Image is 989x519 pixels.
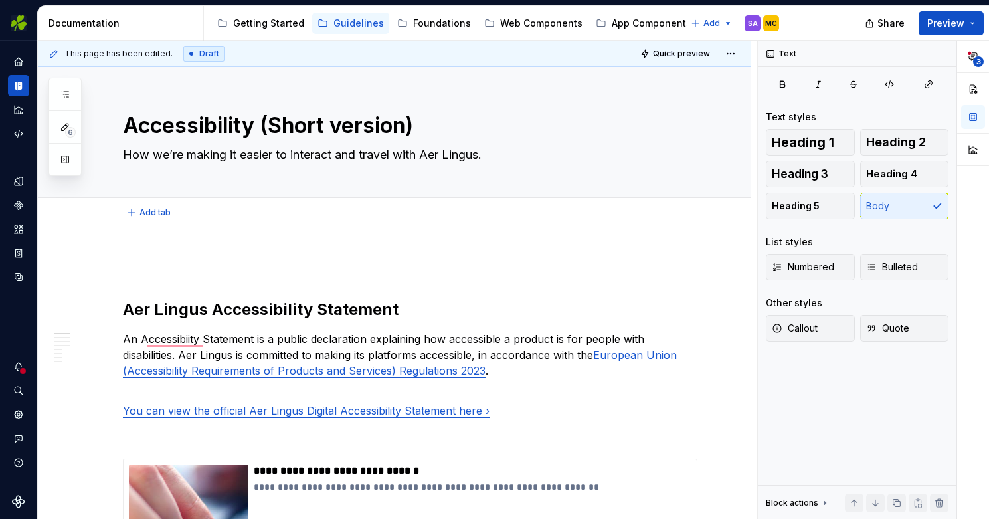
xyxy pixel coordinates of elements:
button: Add tab [123,203,177,222]
div: List styles [766,235,813,249]
span: Preview [927,17,964,30]
span: Add [703,18,720,29]
button: Add [687,14,737,33]
span: Heading 5 [772,199,820,213]
span: 3 [973,56,984,67]
img: 56b5df98-d96d-4d7e-807c-0afdf3bdaefa.png [11,15,27,31]
div: Text styles [766,110,816,124]
span: Bulleted [866,260,918,274]
a: App Components [590,13,697,34]
a: Components [8,195,29,216]
a: Getting Started [212,13,310,34]
div: Guidelines [333,17,384,30]
button: Heading 4 [860,161,949,187]
button: Contact support [8,428,29,449]
span: Heading 2 [866,136,926,149]
a: Settings [8,404,29,425]
div: Block actions [766,494,830,512]
div: Other styles [766,296,822,310]
a: Home [8,51,29,72]
span: Heading 1 [772,136,834,149]
span: Callout [772,322,818,335]
div: MC [765,18,777,29]
h2: Aer Lingus Accessibility Statement [123,299,697,320]
button: Callout [766,315,855,342]
span: Heading 4 [866,167,917,181]
a: Storybook stories [8,243,29,264]
a: Data sources [8,266,29,288]
a: Web Components [479,13,588,34]
span: Add tab [139,207,171,218]
a: Guidelines [312,13,389,34]
button: Heading 1 [766,129,855,156]
button: Bulleted [860,254,949,280]
button: Quote [860,315,949,342]
span: Quote [866,322,909,335]
button: Heading 5 [766,193,855,219]
textarea: How we’re making it easier to interact and travel with Aer Lingus. [120,144,695,165]
a: Design tokens [8,171,29,192]
a: You can view the official Aer Lingus Digital Accessibility Statement here › [123,404,490,417]
div: Foundations [413,17,471,30]
button: Share [858,11,913,35]
a: Documentation [8,75,29,96]
span: Numbered [772,260,834,274]
div: Page tree [212,10,684,37]
div: Web Components [500,17,583,30]
svg: Supernova Logo [12,495,25,508]
a: Analytics [8,99,29,120]
a: Foundations [392,13,476,34]
span: Share [877,17,905,30]
a: Code automation [8,123,29,144]
span: Heading 3 [772,167,828,181]
span: 6 [65,127,76,138]
button: Heading 3 [766,161,855,187]
div: Documentation [48,17,198,30]
div: App Components [612,17,691,30]
button: Search ⌘K [8,380,29,401]
textarea: Accessibility (Short version) [120,110,695,142]
button: Preview [919,11,984,35]
div: SA [748,18,758,29]
span: Draft [199,49,219,59]
span: Quick preview [653,49,710,59]
span: This page has been edited. [64,49,173,59]
a: Assets [8,219,29,240]
button: Notifications [8,356,29,377]
p: An Accessibiity Statement is a public declaration explaining how accessible a product is for peop... [123,331,697,395]
button: Numbered [766,254,855,280]
div: Getting Started [233,17,304,30]
button: Heading 2 [860,129,949,156]
button: Quick preview [636,45,716,63]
